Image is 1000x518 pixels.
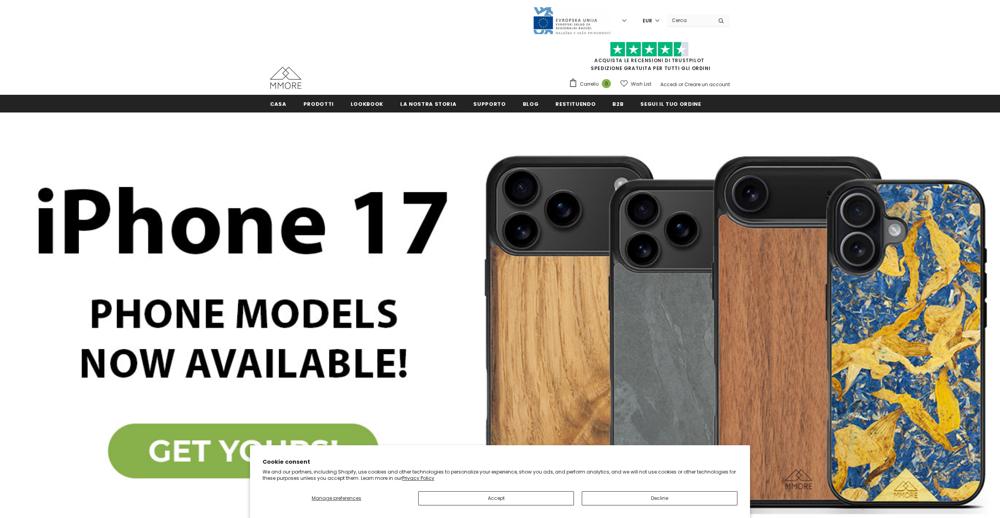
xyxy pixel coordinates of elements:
[351,95,383,112] a: Lookbook
[270,67,301,89] img: Casi MMORE
[473,95,506,112] a: supporto
[523,100,539,108] span: Blog
[402,475,434,481] a: Privacy Policy
[602,79,611,88] span: 0
[640,100,701,108] span: Segui il tuo ordine
[270,95,287,112] a: Casa
[263,491,410,505] button: Manage preferences
[263,458,737,466] h2: Cookie consent
[640,95,701,112] a: Segui il tuo ordine
[684,81,730,88] a: Creare un account
[660,81,677,88] a: Accedi
[418,491,574,505] button: Accept
[523,95,539,112] a: Blog
[612,95,623,112] a: B2B
[263,469,737,481] p: We and our partners, including Shopify, use cookies and other technologies to personalize your ex...
[667,15,712,26] input: Search Site
[555,100,596,108] span: Restituendo
[400,95,456,112] a: La nostra storia
[610,42,689,57] img: Fidati di Pilot Stars
[643,17,652,25] span: EUR
[569,45,730,72] span: SPEDIZIONE GRATUITA PER TUTTI GLI ORDINI
[678,81,683,88] span: or
[631,80,651,88] span: Wish List
[351,100,383,108] span: Lookbook
[569,78,615,90] a: Carrello 0
[580,80,599,88] span: Carrello
[533,17,611,24] a: Javni Razpis
[582,491,737,505] button: Decline
[612,100,623,108] span: B2B
[555,95,596,112] a: Restituendo
[473,100,506,108] span: supporto
[620,77,651,91] a: Wish List
[270,100,287,108] span: Casa
[312,495,361,501] span: Manage preferences
[533,6,611,35] img: Javni Razpis
[303,95,334,112] a: Prodotti
[400,100,456,108] span: La nostra storia
[594,57,704,64] a: Acquista le recensioni di TrustPilot
[303,100,334,108] span: Prodotti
